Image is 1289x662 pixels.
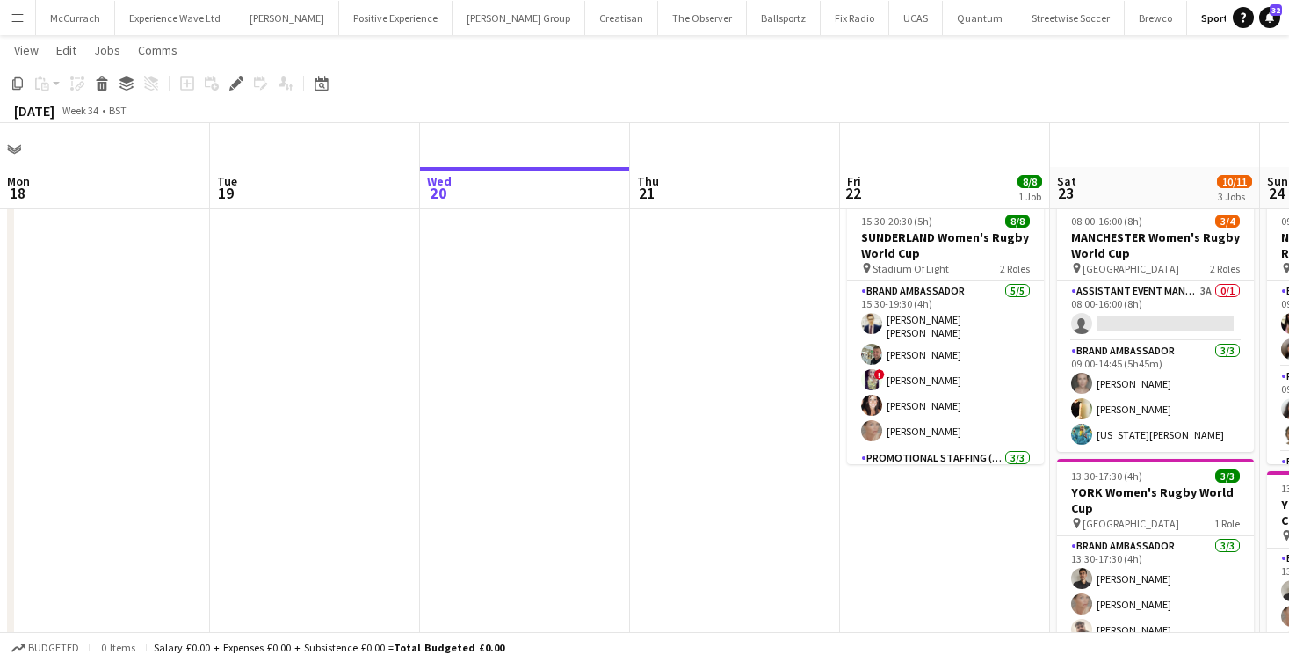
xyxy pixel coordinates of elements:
[9,638,82,658] button: Budgeted
[7,173,30,189] span: Mon
[1054,183,1076,203] span: 23
[1083,262,1179,275] span: [GEOGRAPHIC_DATA]
[115,1,235,35] button: Experience Wave Ltd
[847,173,861,189] span: Fri
[1057,484,1254,516] h3: YORK Women's Rugby World Cup
[339,1,453,35] button: Positive Experience
[658,1,747,35] button: The Observer
[874,369,885,380] span: !
[1017,175,1042,188] span: 8/8
[747,1,821,35] button: Ballsportz
[394,641,504,654] span: Total Budgeted £0.00
[889,1,943,35] button: UCAS
[87,39,127,62] a: Jobs
[1071,469,1142,483] span: 13:30-17:30 (4h)
[1125,1,1187,35] button: Brewco
[821,1,889,35] button: Fix Radio
[943,1,1017,35] button: Quantum
[1000,262,1030,275] span: 2 Roles
[1264,183,1288,203] span: 24
[1057,341,1254,452] app-card-role: Brand Ambassador3/309:00-14:45 (5h45m)[PERSON_NAME][PERSON_NAME][US_STATE][PERSON_NAME]
[873,262,949,275] span: Stadium Of Light
[427,173,452,189] span: Wed
[109,104,127,117] div: BST
[637,173,659,189] span: Thu
[1259,7,1280,28] a: 32
[1083,517,1179,530] span: [GEOGRAPHIC_DATA]
[7,39,46,62] a: View
[847,229,1044,261] h3: SUNDERLAND Women's Rugby World Cup
[154,641,504,654] div: Salary £0.00 + Expenses £0.00 + Subsistence £0.00 =
[1057,459,1254,647] app-job-card: 13:30-17:30 (4h)3/3YORK Women's Rugby World Cup [GEOGRAPHIC_DATA]1 RoleBrand Ambassador3/313:30-1...
[1005,215,1030,228] span: 8/8
[861,215,932,228] span: 15:30-20:30 (5h)
[424,183,452,203] span: 20
[14,42,39,58] span: View
[97,641,139,654] span: 0 items
[131,39,185,62] a: Comms
[214,183,237,203] span: 19
[844,183,861,203] span: 22
[235,1,339,35] button: [PERSON_NAME]
[4,183,30,203] span: 18
[1018,190,1041,203] div: 1 Job
[453,1,585,35] button: [PERSON_NAME] Group
[1057,204,1254,452] app-job-card: 08:00-16:00 (8h)3/4MANCHESTER Women's Rugby World Cup [GEOGRAPHIC_DATA]2 RolesAssistant Event Man...
[1057,536,1254,647] app-card-role: Brand Ambassador3/313:30-17:30 (4h)[PERSON_NAME][PERSON_NAME][PERSON_NAME]
[36,1,115,35] button: McCurrach
[1215,469,1240,483] span: 3/3
[217,173,237,189] span: Tue
[1017,1,1125,35] button: Streetwise Soccer
[847,448,1044,559] app-card-role: Promotional Staffing (Brand Ambassadors)3/3
[1071,215,1142,228] span: 08:00-16:00 (8h)
[138,42,177,58] span: Comms
[94,42,120,58] span: Jobs
[1210,262,1240,275] span: 2 Roles
[1214,517,1240,530] span: 1 Role
[847,281,1044,448] app-card-role: Brand Ambassador5/515:30-19:30 (4h)[PERSON_NAME] [PERSON_NAME][PERSON_NAME]![PERSON_NAME][PERSON_...
[1217,175,1252,188] span: 10/11
[58,104,102,117] span: Week 34
[634,183,659,203] span: 21
[14,102,54,120] div: [DATE]
[28,642,79,654] span: Budgeted
[585,1,658,35] button: Creatisan
[49,39,83,62] a: Edit
[847,204,1044,464] app-job-card: 15:30-20:30 (5h)8/8SUNDERLAND Women's Rugby World Cup Stadium Of Light2 RolesBrand Ambassador5/51...
[1267,173,1288,189] span: Sun
[1218,190,1251,203] div: 3 Jobs
[1057,173,1076,189] span: Sat
[56,42,76,58] span: Edit
[1270,4,1282,16] span: 32
[1057,281,1254,341] app-card-role: Assistant Event Manager3A0/108:00-16:00 (8h)
[1057,229,1254,261] h3: MANCHESTER Women's Rugby World Cup
[1215,215,1240,228] span: 3/4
